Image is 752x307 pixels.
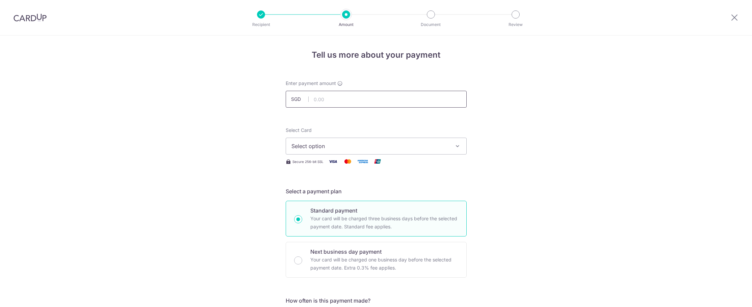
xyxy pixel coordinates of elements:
p: Review [491,21,541,28]
span: Secure 256-bit SSL [292,159,323,164]
button: Select option [286,138,467,155]
img: CardUp [14,13,47,22]
input: 0.00 [286,91,467,108]
span: Select option [291,142,449,150]
span: SGD [291,96,309,103]
span: translation missing: en.payables.payment_networks.credit_card.summary.labels.select_card [286,127,312,133]
iframe: Opens a widget where you can find more information [709,287,745,304]
h4: Tell us more about your payment [286,49,467,61]
span: Enter payment amount [286,80,336,87]
p: Next business day payment [310,248,458,256]
p: Amount [321,21,371,28]
p: Standard payment [310,206,458,215]
img: Visa [326,157,340,166]
img: American Express [356,157,369,166]
img: Mastercard [341,157,355,166]
p: Your card will be charged three business days before the selected payment date. Standard fee appl... [310,215,458,231]
p: Your card will be charged one business day before the selected payment date. Extra 0.3% fee applies. [310,256,458,272]
p: Document [406,21,456,28]
h5: Select a payment plan [286,187,467,195]
img: Union Pay [371,157,384,166]
p: Recipient [236,21,286,28]
h5: How often is this payment made? [286,297,467,305]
